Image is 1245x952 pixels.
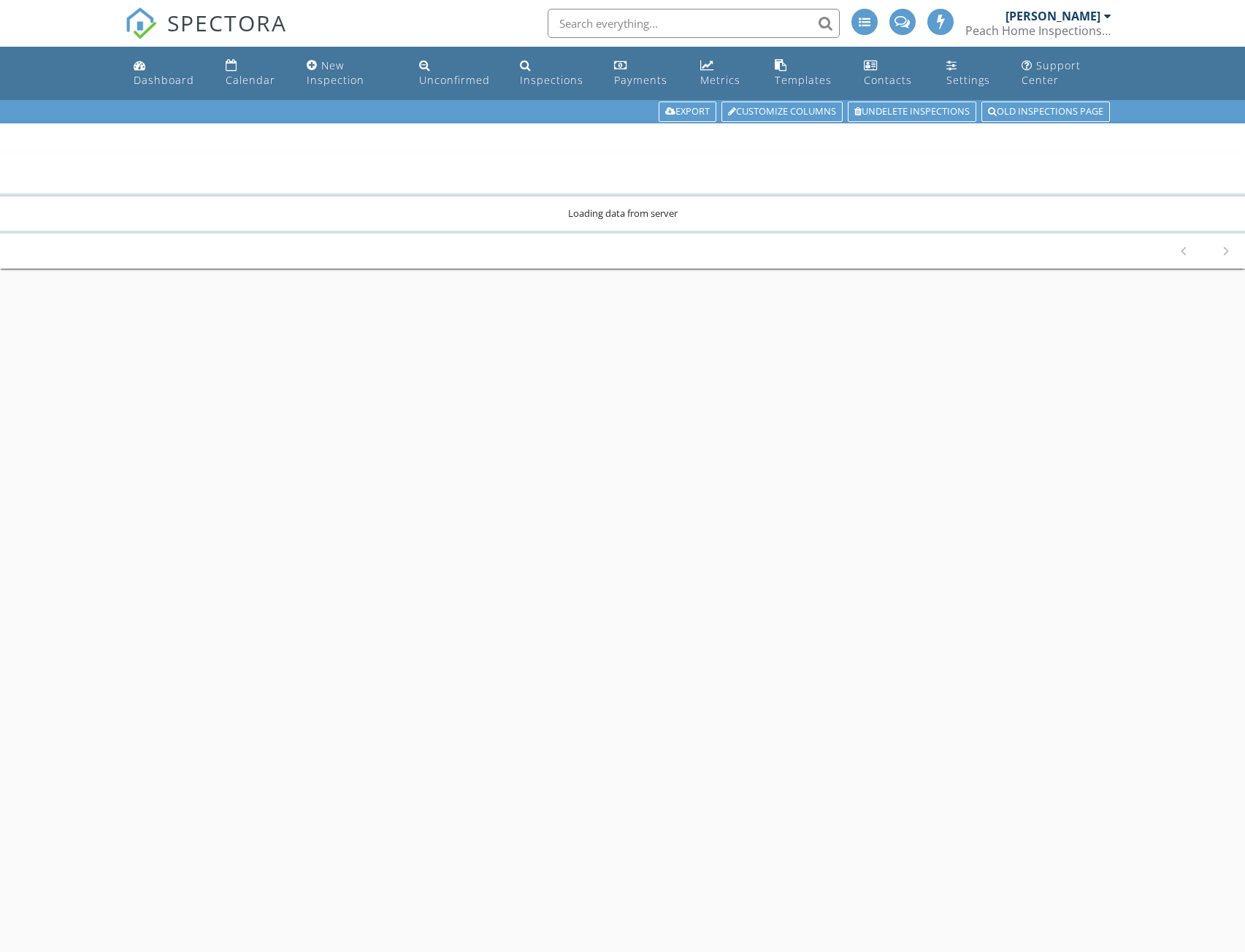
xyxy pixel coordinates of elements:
[134,73,194,87] div: Dashboard
[608,53,683,94] a: Payments
[125,7,157,39] img: The Best Home Inspection Software - Spectora
[413,53,502,94] a: Unconfirmed
[220,53,290,94] a: Calendar
[520,73,583,87] div: Inspections
[1005,9,1100,23] div: [PERSON_NAME]
[125,20,287,50] a: SPECTORA
[1022,58,1081,87] div: Support Center
[941,53,1004,94] a: Settings
[858,53,929,94] a: Contacts
[700,73,740,87] div: Metrics
[694,53,758,94] a: Metrics
[1016,53,1117,94] a: Support Center
[659,101,716,122] a: Export
[965,23,1111,38] div: Peach Home Inspections LLC
[548,9,840,38] input: Search everything...
[167,7,287,38] span: SPECTORA
[514,53,597,94] a: Inspections
[864,73,912,87] div: Contacts
[128,53,208,94] a: Dashboard
[775,73,832,87] div: Templates
[226,73,275,87] div: Calendar
[769,53,846,94] a: Templates
[301,53,402,94] a: New Inspection
[307,58,364,87] div: New Inspection
[721,101,843,122] a: Customize Columns
[981,101,1110,122] a: Old inspections page
[946,73,990,87] div: Settings
[419,73,490,87] div: Unconfirmed
[614,73,667,87] div: Payments
[848,101,976,122] a: Undelete inspections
